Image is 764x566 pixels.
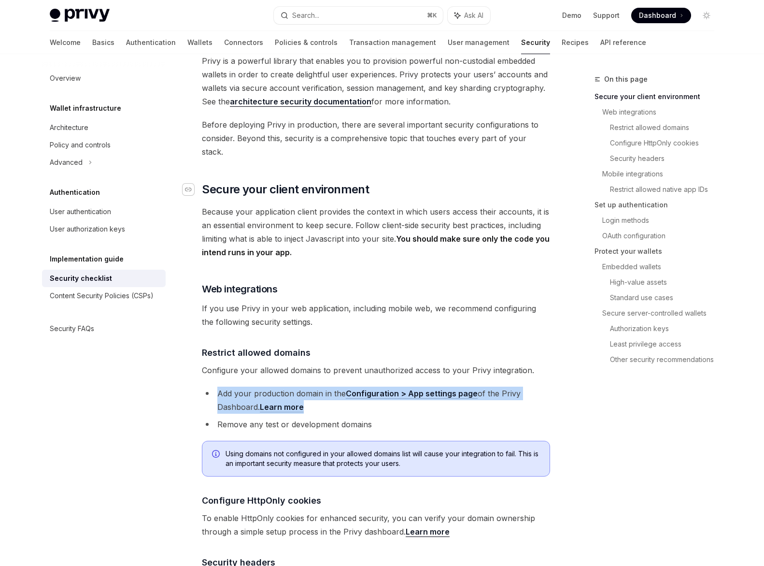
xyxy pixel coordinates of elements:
[202,418,550,431] li: Remove any test or development domains
[230,97,371,107] a: architecture security documentation
[50,290,154,302] div: Content Security Policies (CSPs)
[202,511,550,538] span: To enable HttpOnly cookies for enhanced security, you can verify your domain ownership through a ...
[562,11,581,20] a: Demo
[610,336,722,352] a: Least privilege access
[346,389,478,399] a: Configuration > App settings page
[50,206,111,218] div: User authentication
[349,31,436,54] a: Transaction management
[260,402,304,412] a: Learn more
[202,282,277,296] span: Web integrations
[42,270,166,287] a: Security checklist
[610,182,722,197] a: Restrict allowed native app IDs
[42,136,166,154] a: Policy and controls
[406,527,450,537] a: Learn more
[610,275,722,290] a: High-value assets
[183,182,202,197] a: Navigate to header
[50,223,125,235] div: User authorization keys
[202,118,550,159] span: Before deploying Privy in production, there are several important security configurations to cons...
[275,31,338,54] a: Policies & controls
[610,120,722,135] a: Restrict allowed domains
[602,166,722,182] a: Mobile integrations
[427,12,437,19] span: ⌘ K
[604,73,648,85] span: On this page
[594,89,722,104] a: Secure your client environment
[92,31,114,54] a: Basics
[50,139,111,151] div: Policy and controls
[202,494,321,507] span: Configure HttpOnly cookies
[50,157,83,168] div: Advanced
[202,302,550,329] span: If you use Privy in your web application, including mobile web, we recommend configuring the foll...
[224,31,263,54] a: Connectors
[699,8,714,23] button: Toggle dark mode
[50,273,112,284] div: Security checklist
[42,320,166,337] a: Security FAQs
[610,151,722,166] a: Security headers
[464,11,483,20] span: Ask AI
[226,449,540,468] span: Using domains not configured in your allowed domains list will cause your integration to fail. Th...
[521,31,550,54] a: Security
[126,31,176,54] a: Authentication
[600,31,646,54] a: API reference
[212,450,222,460] svg: Info
[42,70,166,87] a: Overview
[448,31,509,54] a: User management
[292,10,319,21] div: Search...
[42,287,166,305] a: Content Security Policies (CSPs)
[594,197,722,213] a: Set up authentication
[50,102,121,114] h5: Wallet infrastructure
[50,253,124,265] h5: Implementation guide
[202,346,311,359] span: Restrict allowed domains
[594,244,722,259] a: Protect your wallets
[50,9,110,22] img: light logo
[187,31,212,54] a: Wallets
[631,8,691,23] a: Dashboard
[50,31,81,54] a: Welcome
[42,203,166,220] a: User authentication
[50,73,81,84] div: Overview
[610,135,722,151] a: Configure HttpOnly cookies
[602,305,722,321] a: Secure server-controlled wallets
[602,213,722,228] a: Login methods
[274,7,443,24] button: Search...⌘K
[593,11,620,20] a: Support
[602,104,722,120] a: Web integrations
[610,352,722,367] a: Other security recommendations
[202,387,550,414] li: Add your production domain in the of the Privy Dashboard.
[639,11,676,20] span: Dashboard
[202,54,550,108] span: Privy is a powerful library that enables you to provision powerful non-custodial embedded wallets...
[50,187,100,198] h5: Authentication
[42,220,166,238] a: User authorization keys
[50,122,88,133] div: Architecture
[202,205,550,259] span: Because your application client provides the context in which users access their accounts, it is ...
[610,290,722,305] a: Standard use cases
[50,323,94,334] div: Security FAQs
[610,321,722,336] a: Authorization keys
[202,182,369,197] span: Secure your client environment
[602,228,722,244] a: OAuth configuration
[202,363,550,377] span: Configure your allowed domains to prevent unauthorized access to your Privy integration.
[448,7,490,24] button: Ask AI
[602,259,722,275] a: Embedded wallets
[42,119,166,136] a: Architecture
[562,31,589,54] a: Recipes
